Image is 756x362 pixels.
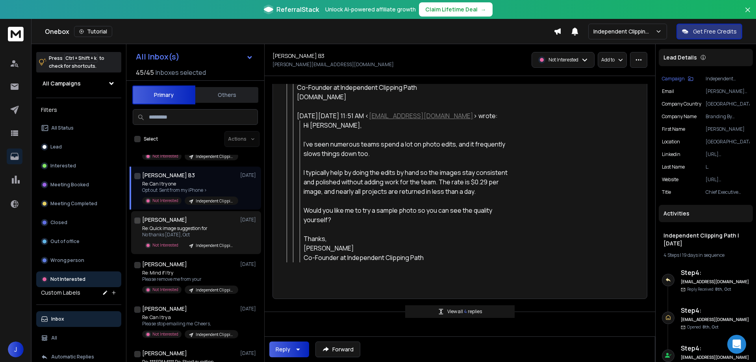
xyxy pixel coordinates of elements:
[50,163,76,169] p: Interested
[196,154,233,160] p: Independent Clipping Path | [DATE]
[240,306,258,312] p: [DATE]
[142,260,187,268] h1: [PERSON_NAME]
[706,101,750,107] p: [GEOGRAPHIC_DATA]
[51,335,57,341] p: All
[36,76,121,91] button: All Campaigns
[136,68,154,77] span: 45 / 45
[36,234,121,249] button: Out of office
[676,24,742,39] button: Get Free Credits
[45,26,554,37] div: Onebox
[142,216,187,224] h1: [PERSON_NAME]
[152,153,178,159] p: Not Interested
[50,182,89,188] p: Meeting Booked
[196,198,233,204] p: Independent Clipping Path | [DATE]
[681,268,750,277] h6: Step 4 :
[743,5,753,24] button: Close banner
[196,287,233,293] p: Independent Clipping Path | [DATE]
[196,243,233,249] p: Independent Clipping Path | [DATE]
[464,308,468,315] span: 4
[50,238,80,245] p: Out of office
[240,217,258,223] p: [DATE]
[706,126,750,132] p: [PERSON_NAME]
[36,139,121,155] button: Lead
[662,151,680,158] p: linkedin
[681,355,750,360] h6: [EMAIL_ADDRESS][DOMAIN_NAME]
[50,200,97,207] p: Meeting Completed
[142,232,237,238] p: No thanks [DATE], Oct
[8,342,24,357] button: J
[681,343,750,353] h6: Step 4 :
[727,335,746,354] div: Open Intercom Messenger
[548,57,578,63] p: Not Interested
[156,68,206,77] h3: Inboxes selected
[706,151,750,158] p: [URL][DOMAIN_NAME]
[369,111,473,120] a: [EMAIL_ADDRESS][DOMAIN_NAME]
[297,83,514,92] div: Co-Founder at Independent Clipping Path
[659,205,753,222] div: Activities
[272,61,394,68] p: [PERSON_NAME][EMAIL_ADDRESS][DOMAIN_NAME]
[272,52,324,60] h1: [PERSON_NAME] B3
[142,321,237,327] p: Please stop emailing me Cheers,
[240,350,258,356] p: [DATE]
[304,139,514,158] div: I’ve seen numerous teams spend a lot on photo edits, and it frequently slows things down too.
[681,317,750,323] h6: [EMAIL_ADDRESS][DOMAIN_NAME]
[142,225,237,232] p: Re: Quick image suggestion for
[304,206,514,225] div: Would you like me to try a sample photo so you can see the quality yourself?
[196,332,233,338] p: Independent Clipping Path | [DATE]
[601,57,615,63] p: Add to
[36,330,121,346] button: All
[706,113,750,120] p: Branding By [PERSON_NAME]
[64,54,98,63] span: Ctrl + Shift + k
[297,92,514,102] div: [DOMAIN_NAME]
[142,187,237,193] p: Opt out Sent from my iPhone >
[662,139,680,145] p: location
[662,88,674,95] p: Email
[50,144,62,150] p: Lead
[662,126,685,132] p: First Name
[304,168,514,196] div: I typically help by doing the edits by hand so the images stay consistent and polished without ad...
[152,198,178,204] p: Not Interested
[36,215,121,230] button: Closed
[152,287,178,293] p: Not Interested
[142,276,237,282] p: Please remove me from your
[152,331,178,337] p: Not Interested
[142,314,237,321] p: Re: Can I try a
[706,139,750,145] p: [GEOGRAPHIC_DATA]
[715,286,731,292] span: 8th, Oct
[36,311,121,327] button: Inbox
[325,6,416,13] p: Unlock AI-powered affiliate growth
[419,2,493,17] button: Claim Lifetime Deal→
[447,308,482,315] p: View all replies
[142,349,187,357] h1: [PERSON_NAME]
[74,26,112,37] button: Tutorial
[269,342,309,357] button: Reply
[663,252,748,258] div: |
[662,76,685,82] p: Campaign
[36,177,121,193] button: Meeting Booked
[142,171,195,179] h1: [PERSON_NAME] B3
[693,28,737,35] p: Get Free Credits
[152,242,178,248] p: Not Interested
[142,270,237,276] p: Re: Mind if I try
[662,176,678,183] p: website
[41,289,80,297] h3: Custom Labels
[240,172,258,178] p: [DATE]
[50,257,84,264] p: Wrong person
[36,271,121,287] button: Not Interested
[276,5,319,14] span: ReferralStack
[304,253,514,262] div: Co-Founder at Independent Clipping Path
[240,261,258,267] p: [DATE]
[36,196,121,212] button: Meeting Completed
[706,164,750,170] p: L.
[130,49,259,65] button: All Inbox(s)
[681,306,750,315] h6: Step 4 :
[662,164,685,170] p: Last Name
[36,120,121,136] button: All Status
[663,54,697,61] p: Lead Details
[687,324,719,330] p: Opened
[304,234,514,243] div: Thanks,
[51,354,94,360] p: Automatic Replies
